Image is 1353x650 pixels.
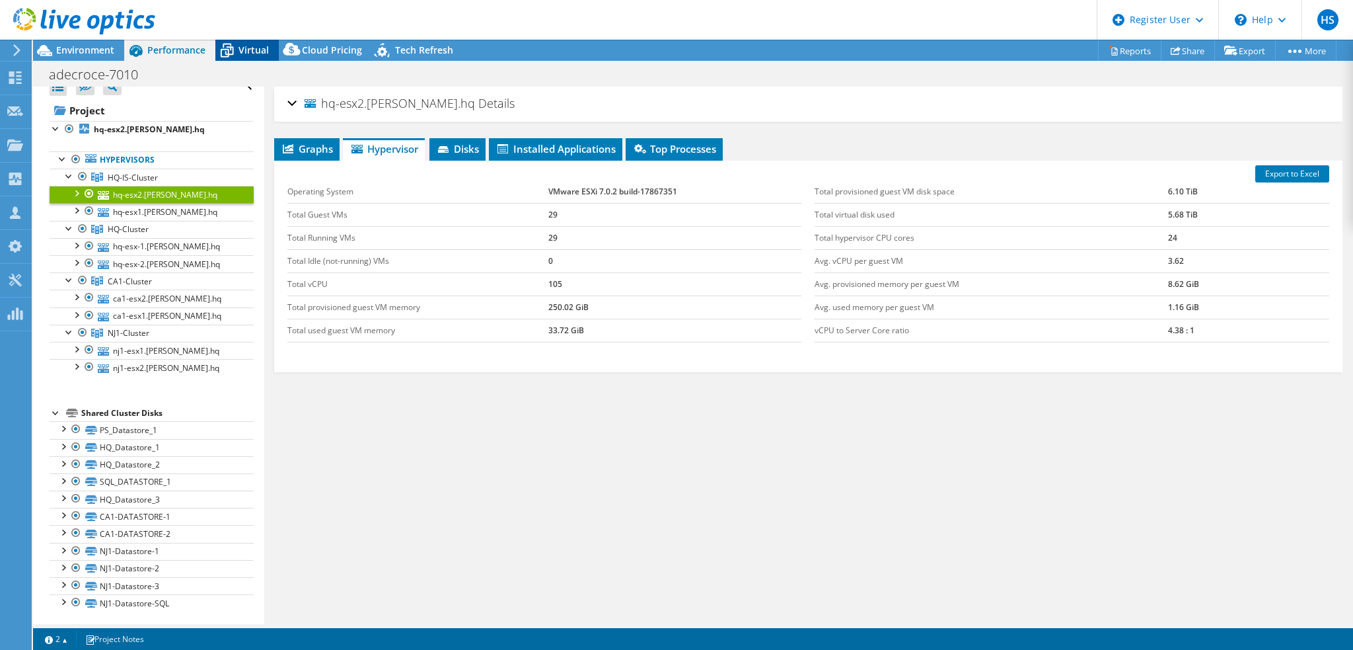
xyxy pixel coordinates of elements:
[50,255,254,272] a: hq-esx-2.[PERSON_NAME].hq
[1168,226,1329,249] td: 24
[50,359,254,376] a: nj1-esx2.[PERSON_NAME].hq
[50,491,254,508] a: HQ_Datastore_3
[1168,272,1329,296] td: 8.62 GiB
[395,44,453,56] span: Tech Refresh
[495,142,616,155] span: Installed Applications
[238,44,269,56] span: Virtual
[815,319,1168,342] td: vCPU to Server Core ratio
[36,631,77,647] a: 2
[1098,40,1161,61] a: Reports
[50,151,254,169] a: Hypervisors
[50,238,254,255] a: hq-esx-1.[PERSON_NAME].hq
[50,186,254,203] a: hq-esx2.[PERSON_NAME].hq
[50,221,254,238] a: HQ-Cluster
[50,560,254,577] a: NJ1-Datastore-2
[281,142,333,155] span: Graphs
[1214,40,1276,61] a: Export
[50,508,254,525] a: CA1-DATASTORE-1
[436,142,479,155] span: Disks
[50,421,254,438] a: PS_Datastore_1
[56,44,114,56] span: Environment
[815,296,1168,319] td: Avg. used memory per guest VM
[43,67,159,82] h1: adecroce-7010
[548,296,801,319] td: 250.02 GiB
[548,272,801,296] td: 105
[349,142,418,155] span: Hypervisor
[287,296,548,319] td: Total provisioned guest VM memory
[815,203,1168,226] td: Total virtual disk used
[50,577,254,594] a: NJ1-Datastore-3
[1168,296,1329,319] td: 1.16 GiB
[1168,319,1329,342] td: 4.38 : 1
[478,95,515,111] span: Details
[50,203,254,220] a: hq-esx1.[PERSON_NAME].hq
[1275,40,1336,61] a: More
[50,307,254,325] a: ca1-esx1.[PERSON_NAME].hq
[815,249,1168,272] td: Avg. vCPU per guest VM
[287,319,548,342] td: Total used guest VM memory
[1235,14,1247,26] svg: \n
[548,181,801,204] td: VMware ESXi 7.0.2 build-17867351
[108,276,152,287] span: CA1-Cluster
[632,142,716,155] span: Top Processes
[76,631,153,647] a: Project Notes
[1255,165,1329,183] a: Export to Excel
[548,226,801,249] td: 29
[50,594,254,612] a: NJ1-Datastore-SQL
[287,181,548,204] td: Operating System
[50,100,254,121] a: Project
[81,405,254,421] div: Shared Cluster Disks
[815,226,1168,249] td: Total hypervisor CPU cores
[302,44,362,56] span: Cloud Pricing
[50,272,254,290] a: CA1-Cluster
[1317,9,1338,30] span: HS
[815,272,1168,296] td: Avg. provisioned memory per guest VM
[50,473,254,491] a: SQL_DATASTORE_1
[108,172,158,183] span: HQ-IS-Cluster
[287,272,548,296] td: Total vCPU
[50,456,254,473] a: HQ_Datastore_2
[50,342,254,359] a: nj1-esx1.[PERSON_NAME].hq
[1168,181,1329,204] td: 6.10 TiB
[287,203,548,226] td: Total Guest VMs
[50,121,254,138] a: hq-esx2.[PERSON_NAME].hq
[1161,40,1215,61] a: Share
[305,97,475,110] span: hq-esx2.[PERSON_NAME].hq
[50,290,254,307] a: ca1-esx2.[PERSON_NAME].hq
[147,44,205,56] span: Performance
[50,439,254,456] a: HQ_Datastore_1
[50,325,254,342] a: NJ1-Cluster
[1168,203,1329,226] td: 5.68 TiB
[50,525,254,542] a: CA1-DATASTORE-2
[287,226,548,249] td: Total Running VMs
[815,181,1168,204] td: Total provisioned guest VM disk space
[50,169,254,186] a: HQ-IS-Cluster
[108,327,149,339] span: NJ1-Cluster
[287,249,548,272] td: Total Idle (not-running) VMs
[548,203,801,226] td: 29
[94,124,205,135] b: hq-esx2.[PERSON_NAME].hq
[108,223,149,235] span: HQ-Cluster
[1168,249,1329,272] td: 3.62
[548,249,801,272] td: 0
[548,319,801,342] td: 33.72 GiB
[50,543,254,560] a: NJ1-Datastore-1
